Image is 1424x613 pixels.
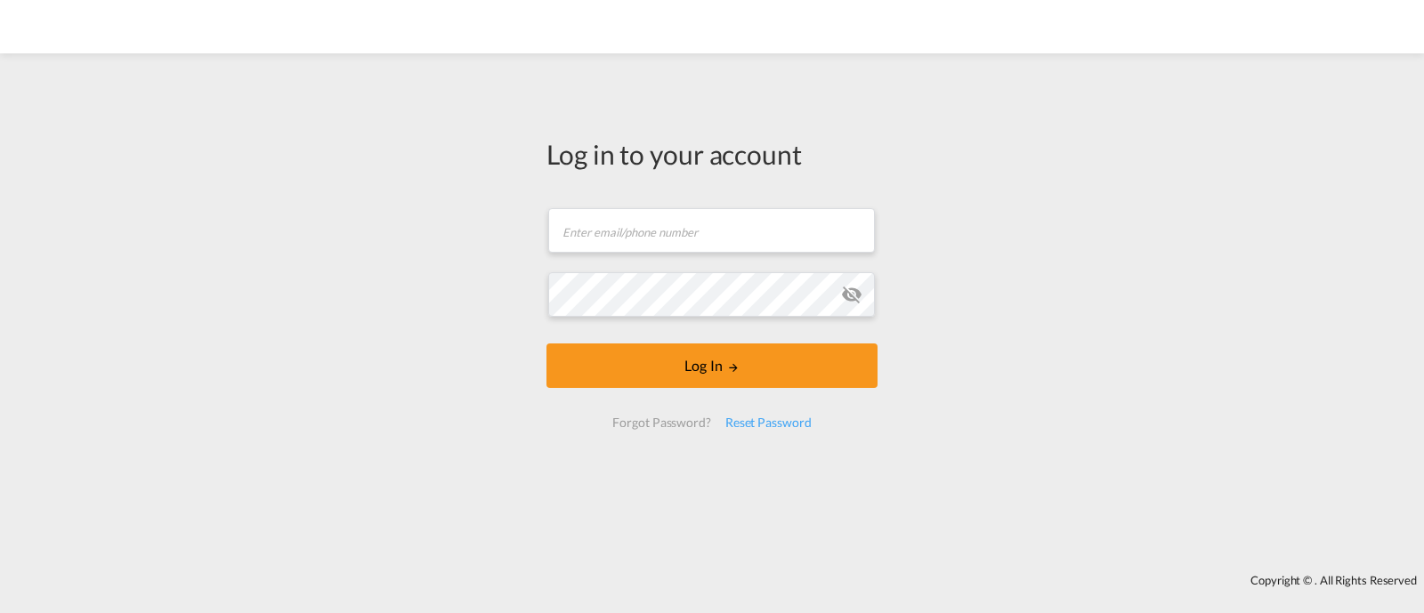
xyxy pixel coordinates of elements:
input: Enter email/phone number [548,208,875,253]
button: LOGIN [546,343,878,388]
div: Log in to your account [546,135,878,173]
md-icon: icon-eye-off [841,284,862,305]
div: Reset Password [718,407,819,439]
div: Forgot Password? [605,407,717,439]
